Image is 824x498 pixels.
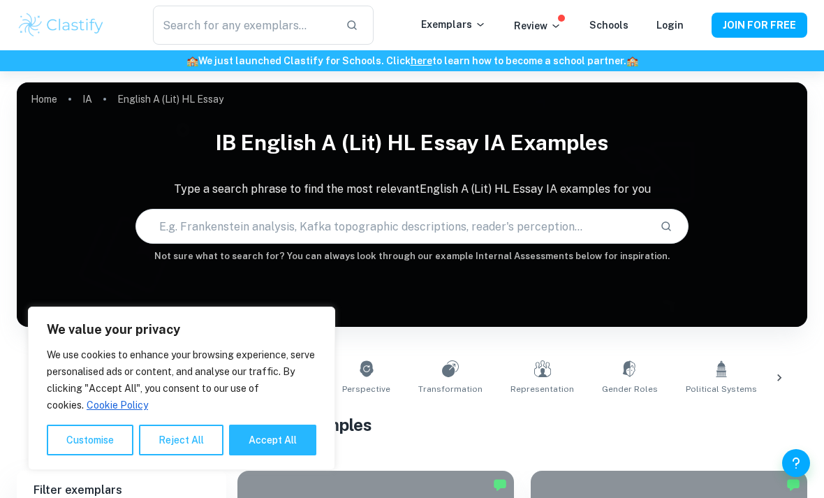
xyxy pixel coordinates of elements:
button: Customise [47,425,133,455]
p: Review [514,18,561,34]
a: Cookie Policy [86,399,149,411]
a: Schools [589,20,628,31]
p: We use cookies to enhance your browsing experience, serve personalised ads or content, and analys... [47,346,316,413]
a: Login [656,20,684,31]
a: Home [31,89,57,109]
h1: All English A (Lit) HL Essay IA Examples [57,412,768,437]
img: Marked [493,478,507,492]
div: We value your privacy [28,307,335,470]
button: Help and Feedback [782,449,810,477]
img: Clastify logo [17,11,105,39]
span: Political Systems [686,383,757,395]
span: Representation [510,383,574,395]
span: Gender Roles [602,383,658,395]
button: Reject All [139,425,223,455]
p: English A (Lit) HL Essay [117,91,223,107]
h6: We just launched Clastify for Schools. Click to learn how to become a school partner. [3,53,821,68]
a: IA [82,89,92,109]
input: E.g. Frankenstein analysis, Kafka topographic descriptions, reader's perception... [136,207,649,246]
button: JOIN FOR FREE [712,13,807,38]
p: We value your privacy [47,321,316,338]
p: Exemplars [421,17,486,32]
h6: Not sure what to search for? You can always look through our example Internal Assessments below f... [17,249,807,263]
img: Marked [786,478,800,492]
input: Search for any exemplars... [153,6,334,45]
button: Accept All [229,425,316,455]
a: here [411,55,432,66]
span: Transformation [418,383,483,395]
h1: IB English A (Lit) HL Essay IA examples [17,122,807,164]
span: 🏫 [186,55,198,66]
button: Search [654,214,678,238]
span: 🏫 [626,55,638,66]
p: Type a search phrase to find the most relevant English A (Lit) HL Essay IA examples for you [17,181,807,198]
span: Perspective [342,383,390,395]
